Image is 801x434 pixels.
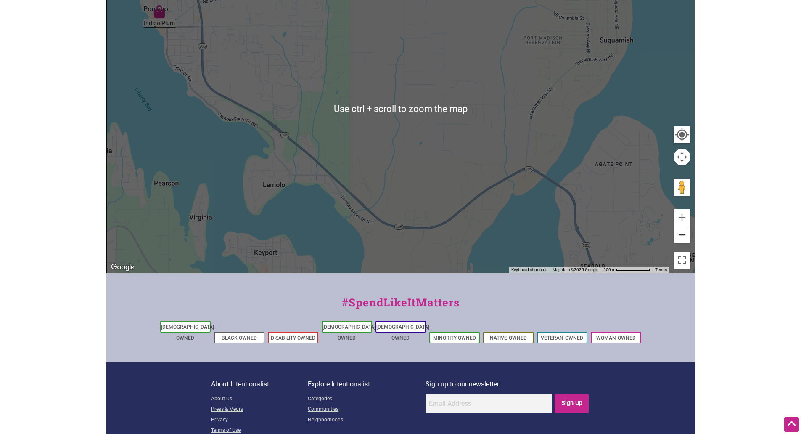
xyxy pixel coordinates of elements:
[211,394,308,405] a: About Us
[211,405,308,415] a: Press & Media
[674,126,690,143] button: Your Location
[109,262,137,273] a: Open this area in Google Maps (opens a new window)
[603,267,616,272] span: 500 m
[674,149,690,165] button: Map camera controls
[433,335,476,341] a: Minority-Owned
[109,262,137,273] img: Google
[555,394,589,413] input: Sign Up
[222,335,257,341] a: Black-Owned
[601,267,653,273] button: Map Scale: 500 m per 78 pixels
[308,379,426,390] p: Explore Intentionalist
[490,335,527,341] a: Native-Owned
[308,394,426,405] a: Categories
[308,415,426,426] a: Neighborhoods
[596,335,636,341] a: Woman-Owned
[426,379,590,390] p: Sign up to our newsletter
[323,324,377,341] a: [DEMOGRAPHIC_DATA]-Owned
[511,267,547,273] button: Keyboard shortcuts
[106,294,695,319] div: #SpendLikeItMatters
[674,179,690,196] button: Drag Pegman onto the map to open Street View
[161,324,216,341] a: [DEMOGRAPHIC_DATA]-Owned
[553,267,598,272] span: Map data ©2025 Google
[271,335,315,341] a: Disability-Owned
[655,267,667,272] a: Terms (opens in new tab)
[376,324,431,341] a: [DEMOGRAPHIC_DATA]-Owned
[308,405,426,415] a: Communities
[674,226,690,243] button: Zoom out
[784,417,799,432] div: Scroll Back to Top
[153,5,166,18] div: Indigo Plum
[673,252,690,269] button: Toggle fullscreen view
[541,335,583,341] a: Veteran-Owned
[426,394,552,413] input: Email Address
[674,209,690,226] button: Zoom in
[211,379,308,390] p: About Intentionalist
[211,415,308,426] a: Privacy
